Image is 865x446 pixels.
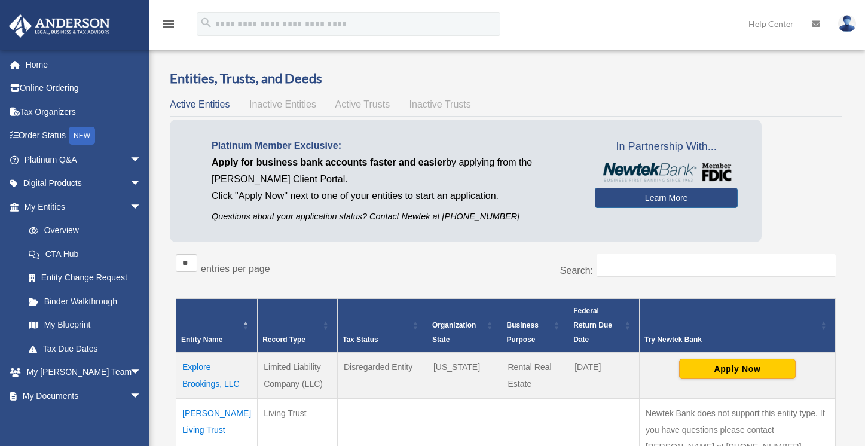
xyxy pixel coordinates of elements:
[201,264,270,274] label: entries per page
[258,352,338,399] td: Limited Liability Company (LLC)
[568,352,640,399] td: [DATE]
[5,14,114,38] img: Anderson Advisors Platinum Portal
[181,335,222,344] span: Entity Name
[130,148,154,172] span: arrow_drop_down
[409,99,471,109] span: Inactive Trusts
[568,298,640,352] th: Federal Return Due Date: Activate to sort
[8,53,160,77] a: Home
[17,313,154,337] a: My Blueprint
[8,172,160,195] a: Digital Productsarrow_drop_down
[130,361,154,385] span: arrow_drop_down
[595,188,738,208] a: Learn More
[573,307,612,344] span: Federal Return Due Date
[176,352,258,399] td: Explore Brookings, LLC
[502,298,568,352] th: Business Purpose: Activate to sort
[595,138,738,157] span: In Partnership With...
[427,298,502,352] th: Organization State: Activate to sort
[560,265,593,276] label: Search:
[161,21,176,31] a: menu
[432,321,476,344] span: Organization State
[17,219,148,243] a: Overview
[8,124,160,148] a: Order StatusNEW
[212,157,446,167] span: Apply for business bank accounts faster and easier
[644,332,817,347] div: Try Newtek Bank
[337,352,427,399] td: Disregarded Entity
[249,99,316,109] span: Inactive Entities
[343,335,378,344] span: Tax Status
[130,384,154,408] span: arrow_drop_down
[679,359,796,379] button: Apply Now
[8,148,160,172] a: Platinum Q&Aarrow_drop_down
[170,69,842,88] h3: Entities, Trusts, and Deeds
[337,298,427,352] th: Tax Status: Activate to sort
[8,77,160,100] a: Online Ordering
[17,337,154,361] a: Tax Due Dates
[8,384,160,408] a: My Documentsarrow_drop_down
[8,100,160,124] a: Tax Organizers
[212,138,577,154] p: Platinum Member Exclusive:
[130,172,154,196] span: arrow_drop_down
[8,361,160,384] a: My [PERSON_NAME] Teamarrow_drop_down
[170,99,230,109] span: Active Entities
[212,188,577,204] p: Click "Apply Now" next to one of your entities to start an application.
[601,163,732,182] img: NewtekBankLogoSM.png
[17,242,154,266] a: CTA Hub
[176,298,258,352] th: Entity Name: Activate to invert sorting
[838,15,856,32] img: User Pic
[69,127,95,145] div: NEW
[161,17,176,31] i: menu
[335,99,390,109] span: Active Trusts
[212,209,577,224] p: Questions about your application status? Contact Newtek at [PHONE_NUMBER]
[17,289,154,313] a: Binder Walkthrough
[8,195,154,219] a: My Entitiesarrow_drop_down
[212,154,577,188] p: by applying from the [PERSON_NAME] Client Portal.
[502,352,568,399] td: Rental Real Estate
[258,298,338,352] th: Record Type: Activate to sort
[17,266,154,290] a: Entity Change Request
[639,298,835,352] th: Try Newtek Bank : Activate to sort
[507,321,539,344] span: Business Purpose
[262,335,305,344] span: Record Type
[427,352,502,399] td: [US_STATE]
[200,16,213,29] i: search
[130,195,154,219] span: arrow_drop_down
